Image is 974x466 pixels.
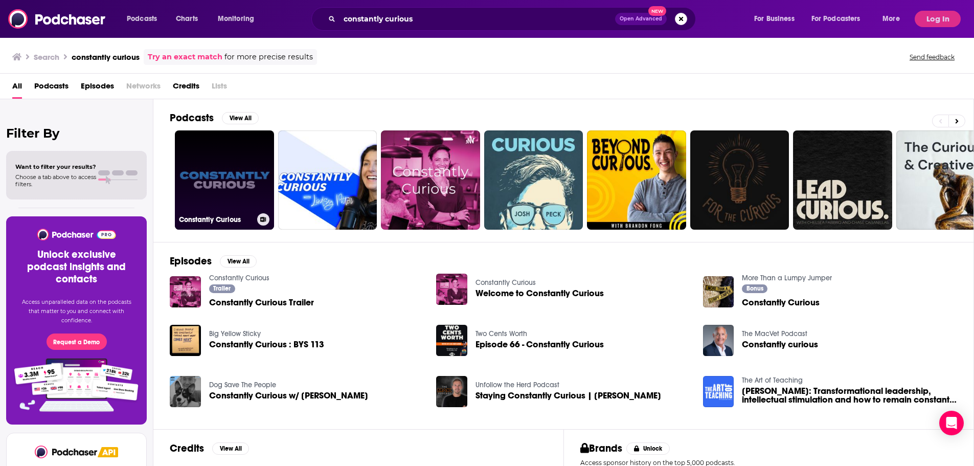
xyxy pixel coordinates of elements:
span: For Podcasters [811,12,860,26]
a: Constantly Curious [209,274,269,282]
img: Professor Stephen Fogarty: Transformational leadership, intellectual stimulation and how to remai... [703,376,734,407]
a: PodcastsView All [170,112,259,124]
h3: constantly curious [72,52,140,62]
a: Unfollow the Herd Podcast [475,381,559,389]
a: Constantly Curious [742,298,820,307]
a: Big Yellow Sticky [209,329,261,338]
button: open menu [875,11,913,27]
button: View All [220,255,257,268]
a: The MacVet Podcast [742,329,807,338]
img: Podchaser API banner [98,447,118,457]
h3: Constantly Curious [179,215,253,224]
img: Pro Features [11,358,142,412]
a: All [12,78,22,99]
img: Constantly curious [703,325,734,356]
a: CreditsView All [170,442,249,455]
button: open menu [211,11,267,27]
h2: Brands [580,442,623,455]
a: Episodes [81,78,114,99]
img: Episode 66 - Constantly Curious [436,325,467,356]
span: New [648,6,667,16]
a: Dog Save The People [209,381,276,389]
span: [PERSON_NAME]: Transformational leadership, intellectual stimulation and how to remain constantly... [742,387,957,404]
span: Open Advanced [620,16,662,21]
span: Staying Constantly Curious | [PERSON_NAME] [475,391,661,400]
span: Want to filter your results? [15,163,96,170]
a: Constantly Curious [475,278,536,287]
button: Log In [915,11,961,27]
div: Search podcasts, credits, & more... [321,7,706,31]
img: Staying Constantly Curious | Ryan Sullivan [436,376,467,407]
img: Welcome to Constantly Curious [436,274,467,305]
span: Constantly Curious w/ [PERSON_NAME] [209,391,368,400]
h2: Episodes [170,255,212,268]
button: View All [222,112,259,124]
a: Two Cents Worth [475,329,527,338]
a: Constantly curious [742,340,818,349]
img: Podchaser - Follow, Share and Rate Podcasts [35,446,98,458]
h2: Credits [170,442,204,455]
h3: Unlock exclusive podcast insights and contacts [18,249,134,285]
a: Constantly Curious Trailer [209,298,314,307]
span: for more precise results [224,51,313,63]
span: Trailer [213,285,231,292]
img: Podchaser - Follow, Share and Rate Podcasts [8,9,106,29]
span: Lists [212,78,227,99]
button: Request a Demo [47,334,107,350]
button: Unlock [626,442,670,455]
button: Send feedback [907,53,958,61]
span: Bonus [746,285,763,292]
a: Staying Constantly Curious | Ryan Sullivan [475,391,661,400]
a: Professor Stephen Fogarty: Transformational leadership, intellectual stimulation and how to remai... [742,387,957,404]
a: Welcome to Constantly Curious [475,289,604,298]
span: For Business [754,12,795,26]
span: Podcasts [34,78,69,99]
span: Monitoring [218,12,254,26]
a: Constantly Curious [175,130,274,230]
a: More Than a Lumpy Jumper [742,274,832,282]
h2: Filter By [6,126,147,141]
h3: Search [34,52,59,62]
button: Open AdvancedNew [615,13,667,25]
img: Podchaser - Follow, Share and Rate Podcasts [36,229,117,240]
a: Charts [169,11,204,27]
a: Credits [173,78,199,99]
img: Constantly Curious [703,276,734,307]
span: Podcasts [127,12,157,26]
span: Choose a tab above to access filters. [15,173,96,188]
span: Charts [176,12,198,26]
button: View All [212,442,249,455]
span: More [882,12,900,26]
a: The Art of Teaching [742,376,803,385]
img: Constantly Curious Trailer [170,276,201,307]
div: Open Intercom Messenger [939,411,964,435]
img: Constantly Curious : BYS 113 [170,325,201,356]
a: Constantly Curious : BYS 113 [209,340,324,349]
a: Try an exact match [148,51,222,63]
button: open menu [747,11,807,27]
button: open menu [120,11,170,27]
a: EpisodesView All [170,255,257,268]
a: Episode 66 - Constantly Curious [475,340,604,349]
a: Constantly Curious w/ Ed Yong [209,391,368,400]
img: Constantly Curious w/ Ed Yong [170,376,201,407]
